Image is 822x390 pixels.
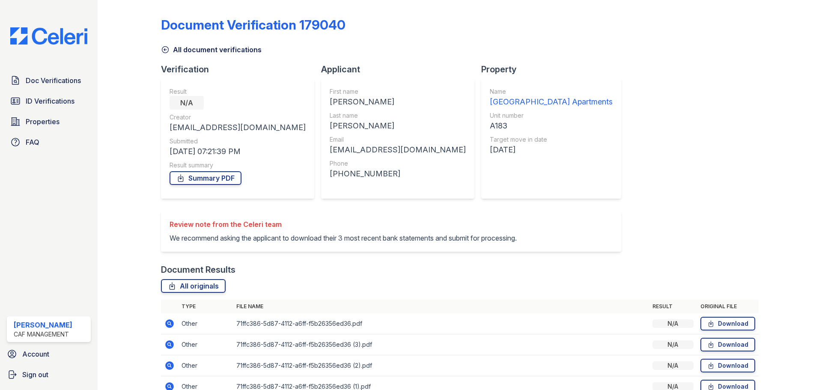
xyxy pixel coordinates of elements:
[161,45,262,55] a: All document verifications
[330,135,466,144] div: Email
[233,355,649,376] td: 71ffc386-5d87-4112-a6ff-f5b26356ed36 (2).pdf
[3,345,94,363] a: Account
[700,359,755,372] a: Download
[490,111,613,120] div: Unit number
[330,87,466,96] div: First name
[652,361,694,370] div: N/A
[7,113,91,130] a: Properties
[26,75,81,86] span: Doc Verifications
[170,96,204,110] div: N/A
[330,144,466,156] div: [EMAIL_ADDRESS][DOMAIN_NAME]
[490,120,613,132] div: A183
[14,320,72,330] div: [PERSON_NAME]
[490,87,613,96] div: Name
[170,171,241,185] a: Summary PDF
[490,96,613,108] div: [GEOGRAPHIC_DATA] Apartments
[161,17,345,33] div: Document Verification 179040
[26,96,74,106] span: ID Verifications
[7,92,91,110] a: ID Verifications
[700,317,755,330] a: Download
[490,87,613,108] a: Name [GEOGRAPHIC_DATA] Apartments
[649,300,697,313] th: Result
[7,134,91,151] a: FAQ
[330,111,466,120] div: Last name
[481,63,628,75] div: Property
[321,63,481,75] div: Applicant
[170,146,306,158] div: [DATE] 07:21:39 PM
[233,313,649,334] td: 71ffc386-5d87-4112-a6ff-f5b26356ed36.pdf
[233,334,649,355] td: 71ffc386-5d87-4112-a6ff-f5b26356ed36 (3).pdf
[330,168,466,180] div: [PHONE_NUMBER]
[170,113,306,122] div: Creator
[22,369,48,380] span: Sign out
[26,116,60,127] span: Properties
[652,340,694,349] div: N/A
[697,300,759,313] th: Original file
[170,219,517,229] div: Review note from the Celeri team
[178,313,233,334] td: Other
[26,137,39,147] span: FAQ
[161,279,226,293] a: All originals
[330,159,466,168] div: Phone
[490,144,613,156] div: [DATE]
[161,264,235,276] div: Document Results
[178,334,233,355] td: Other
[330,96,466,108] div: [PERSON_NAME]
[233,300,649,313] th: File name
[178,300,233,313] th: Type
[161,63,321,75] div: Verification
[178,355,233,376] td: Other
[3,27,94,45] img: CE_Logo_Blue-a8612792a0a2168367f1c8372b55b34899dd931a85d93a1a3d3e32e68fde9ad4.png
[652,319,694,328] div: N/A
[14,330,72,339] div: CAF Management
[490,135,613,144] div: Target move in date
[170,137,306,146] div: Submitted
[170,161,306,170] div: Result summary
[700,338,755,351] a: Download
[22,349,49,359] span: Account
[170,87,306,96] div: Result
[330,120,466,132] div: [PERSON_NAME]
[7,72,91,89] a: Doc Verifications
[170,122,306,134] div: [EMAIL_ADDRESS][DOMAIN_NAME]
[170,233,517,243] p: We recommend asking the applicant to download their 3 most recent bank statements and submit for ...
[3,366,94,383] a: Sign out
